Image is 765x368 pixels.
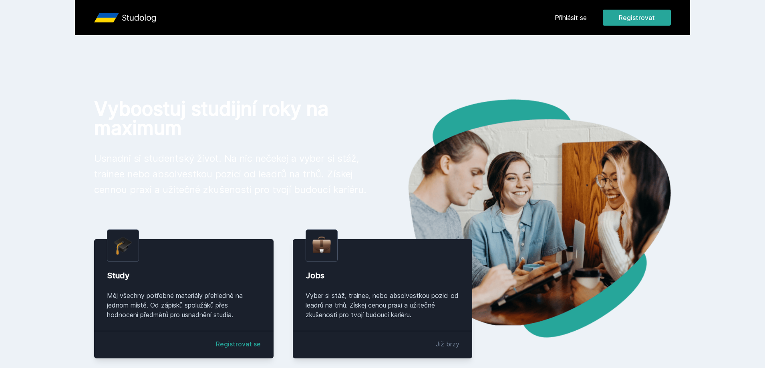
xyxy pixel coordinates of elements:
h1: Vyboostuj studijní roky na maximum [94,99,370,138]
img: briefcase.png [312,235,331,255]
a: Registrovat se [216,339,261,349]
a: Přihlásit se [555,13,587,22]
button: Registrovat [603,10,671,26]
div: Měj všechny potřebné materiály přehledně na jednom místě. Od zápisků spolužáků přes hodnocení pře... [107,291,261,320]
div: Již brzy [436,339,459,349]
p: Usnadni si studentský život. Na nic nečekej a vyber si stáž, trainee nebo absolvestkou pozici od ... [94,151,370,197]
img: graduation-cap.png [114,236,132,255]
div: Jobs [306,270,459,281]
div: Vyber si stáž, trainee, nebo absolvestkou pozici od leadrů na trhů. Získej cenou praxi a užitečné... [306,291,459,320]
div: Study [107,270,261,281]
img: hero.png [382,99,671,338]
